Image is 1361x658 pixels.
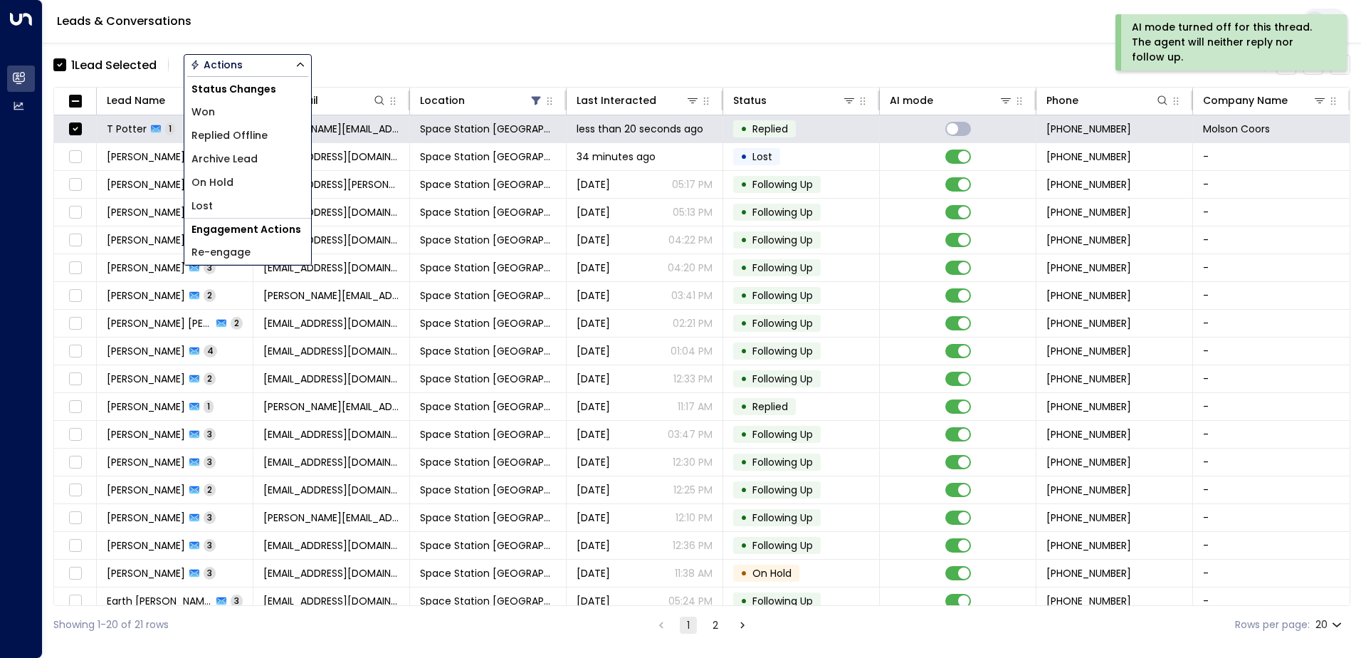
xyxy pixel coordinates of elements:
[420,150,556,164] span: Space Station Solihull
[191,245,251,260] span: Re-engage
[673,372,713,386] p: 12:33 PM
[1193,338,1350,365] td: -
[752,538,813,553] span: Following Up
[107,511,185,525] span: James Thomas
[204,345,217,357] span: 4
[672,177,713,192] p: 05:17 PM
[66,120,84,138] span: Toggle select row
[420,511,556,525] span: Space Station Solihull
[676,511,713,525] p: 12:10 PM
[1046,344,1131,358] span: +447530514061
[740,172,747,197] div: •
[671,344,713,358] p: 01:04 PM
[420,427,556,442] span: Space Station Solihull
[577,122,703,136] span: less than 20 seconds ago
[263,344,399,358] span: rupinderksaimbi@gmail.com
[1235,617,1310,632] label: Rows per page:
[577,316,610,330] span: Yesterday
[420,316,556,330] span: Space Station Solihull
[577,399,610,414] span: Yesterday
[263,399,399,414] span: michelle.jeary@outlook.com
[191,199,213,214] span: Lost
[66,93,84,110] span: Toggle select all
[673,483,713,497] p: 12:25 PM
[752,399,788,414] span: Replied
[740,283,747,308] div: •
[752,316,813,330] span: Following Up
[733,92,856,109] div: Status
[1315,615,1345,635] div: 20
[107,344,185,358] span: Rupinder Bhamra
[740,311,747,335] div: •
[263,288,399,303] span: richard@engco.uk
[420,372,556,386] span: Space Station Solihull
[420,92,465,109] div: Location
[263,316,399,330] span: connorlyon10@live.com
[707,617,724,634] button: Go to page 2
[191,152,258,167] span: Archive Lead
[66,259,84,277] span: Toggle select row
[420,399,556,414] span: Space Station Solihull
[740,367,747,391] div: •
[752,150,772,164] span: Lost
[66,481,84,499] span: Toggle select row
[752,288,813,303] span: Following Up
[652,616,752,634] nav: pagination navigation
[107,92,230,109] div: Lead Name
[752,566,792,580] span: On Hold
[890,92,1013,109] div: AI mode
[57,13,191,29] a: Leads & Conversations
[263,594,399,608] span: earthkerwin@gmail.com
[204,456,216,468] span: 3
[204,261,216,273] span: 3
[577,372,610,386] span: Yesterday
[577,150,656,164] span: 34 minutes ago
[1193,532,1350,559] td: -
[204,539,216,551] span: 3
[204,289,216,301] span: 2
[1046,316,1131,330] span: +447740552213
[752,427,813,442] span: Following Up
[66,176,84,194] span: Toggle select row
[184,54,312,75] div: Button group with a nested menu
[420,483,556,497] span: Space Station Solihull
[577,177,610,192] span: Yesterday
[890,92,933,109] div: AI mode
[107,594,212,608] span: Earth Kerwin
[577,538,610,553] span: Aug 20, 2025
[673,316,713,330] p: 02:21 PM
[740,256,747,280] div: •
[1046,261,1131,275] span: +447749606266
[752,233,813,247] span: Following Up
[740,200,747,224] div: •
[66,315,84,333] span: Toggle select row
[420,261,556,275] span: Space Station Solihull
[1046,538,1131,553] span: +447885912752
[1046,566,1131,580] span: +447917595856
[420,594,556,608] span: Space Station Solihull
[66,509,84,527] span: Toggle select row
[107,427,185,442] span: Drew Hill
[673,538,713,553] p: 12:36 PM
[577,511,610,525] span: Aug 21, 2025
[420,122,556,136] span: Space Station Solihull
[66,426,84,444] span: Toggle select row
[66,592,84,610] span: Toggle select row
[263,233,399,247] span: shameemk@icloud.com
[577,483,610,497] span: Aug 21, 2025
[752,261,813,275] span: Following Up
[263,511,399,525] span: james.a.m.thomas@googlemail.com
[107,483,185,497] span: Lydia Bethel
[1193,365,1350,392] td: -
[577,594,610,608] span: Aug 19, 2025
[577,261,610,275] span: Yesterday
[1193,171,1350,198] td: -
[263,150,399,164] span: hazelandhughproperties@gmail.com
[740,561,747,585] div: •
[66,370,84,388] span: Toggle select row
[577,427,610,442] span: Aug 21, 2025
[231,317,243,329] span: 2
[107,399,185,414] span: Michelle Jeary
[1046,399,1131,414] span: +447591238741
[1203,92,1327,109] div: Company Name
